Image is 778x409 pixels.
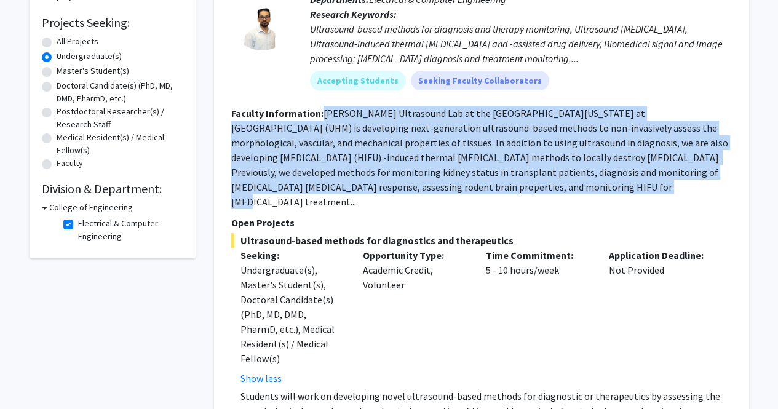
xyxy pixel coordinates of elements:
mat-chip: Accepting Students [310,71,406,90]
p: Time Commitment: [486,248,590,263]
p: Opportunity Type: [363,248,467,263]
iframe: Chat [9,354,52,400]
h3: College of Engineering [49,201,133,214]
fg-read-more: [PERSON_NAME] Ultrasound Lab at the [GEOGRAPHIC_DATA][US_STATE] at [GEOGRAPHIC_DATA] (UHM) is dev... [231,107,728,208]
label: Undergraduate(s) [57,50,122,63]
p: Seeking: [240,248,345,263]
p: Application Deadline: [609,248,713,263]
b: Faculty Information: [231,107,324,119]
label: Faculty [57,157,83,170]
label: Master's Student(s) [57,65,129,77]
label: All Projects [57,35,98,48]
b: Research Keywords: [310,8,397,20]
h2: Projects Seeking: [42,15,183,30]
button: Show less [240,371,282,386]
mat-chip: Seeking Faculty Collaborators [411,71,549,90]
h2: Division & Department: [42,181,183,196]
p: Open Projects [231,215,732,230]
span: Ultrasound-based methods for diagnostics and therapeutics [231,233,732,248]
div: Not Provided [600,248,723,386]
div: Ultrasound-based methods for diagnosis and therapy monitoring, Ultrasound [MEDICAL_DATA], Ultraso... [310,22,732,66]
label: Doctoral Candidate(s) (PhD, MD, DMD, PharmD, etc.) [57,79,183,105]
div: Academic Credit, Volunteer [354,248,477,386]
label: Electrical & Computer Engineering [78,217,180,243]
div: 5 - 10 hours/week [477,248,600,386]
div: Undergraduate(s), Master's Student(s), Doctoral Candidate(s) (PhD, MD, DMD, PharmD, etc.), Medica... [240,263,345,366]
label: Postdoctoral Researcher(s) / Research Staff [57,105,183,131]
label: Medical Resident(s) / Medical Fellow(s) [57,131,183,157]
